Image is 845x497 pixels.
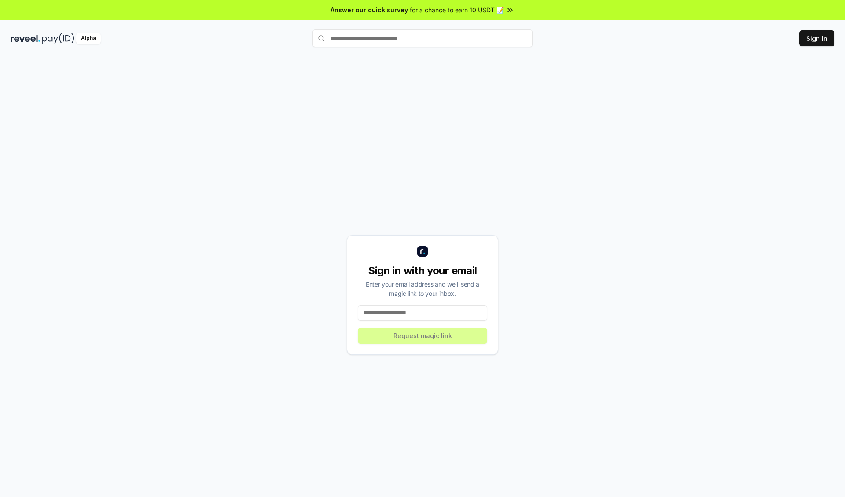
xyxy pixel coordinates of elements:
span: Answer our quick survey [331,5,408,15]
div: Enter your email address and we’ll send a magic link to your inbox. [358,280,487,298]
img: reveel_dark [11,33,40,44]
div: Alpha [76,33,101,44]
img: pay_id [42,33,74,44]
button: Sign In [799,30,834,46]
img: logo_small [417,246,428,257]
span: for a chance to earn 10 USDT 📝 [410,5,504,15]
div: Sign in with your email [358,264,487,278]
